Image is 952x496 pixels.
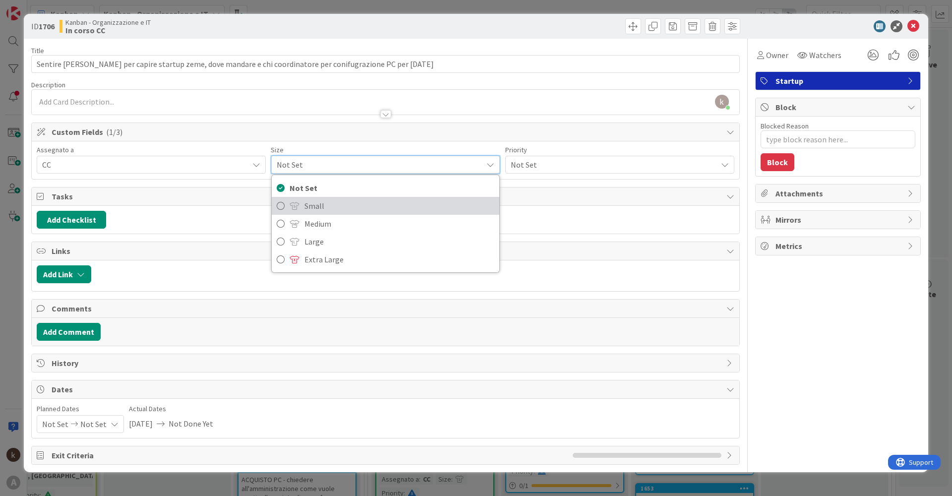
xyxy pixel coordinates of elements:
button: Add Comment [37,323,101,341]
span: Not Set [277,158,477,172]
span: Startup [775,75,902,87]
span: Attachments [775,187,902,199]
div: Assegnato a [37,146,266,153]
span: Tasks [52,190,721,202]
span: ID [31,20,55,32]
span: Watchers [809,49,841,61]
span: [DATE] [129,415,153,432]
span: Comments [52,303,721,314]
b: 1706 [39,21,55,31]
span: Not Done Yet [169,415,213,432]
span: Mirrors [775,214,902,226]
button: Add Link [37,265,91,283]
span: Support [21,1,45,13]
span: Block [775,101,902,113]
a: Extra Large [272,250,499,268]
label: Title [31,46,44,55]
span: Metrics [775,240,902,252]
a: Small [272,197,499,215]
label: Blocked Reason [761,122,809,130]
span: Extra Large [304,252,494,267]
span: Not Set [511,158,712,172]
button: Add Checklist [37,211,106,229]
img: AAcHTtd5rm-Hw59dezQYKVkaI0MZoYjvbSZnFopdN0t8vu62=s96-c [715,95,729,109]
a: Not Set [272,179,499,197]
span: Kanban - Organizzazione e IT [65,18,151,26]
span: Owner [766,49,788,61]
span: Exit Criteria [52,449,568,461]
span: Not Set [80,416,107,433]
span: CC [42,159,248,171]
b: In corso CC [65,26,151,34]
span: Not Set [42,416,68,433]
a: Medium [272,215,499,233]
span: Description [31,80,65,89]
div: Priority [505,146,734,153]
span: Large [304,234,494,249]
span: History [52,357,721,369]
span: Actual Dates [129,404,213,414]
button: Block [761,153,794,171]
span: Small [304,198,494,213]
span: Medium [304,216,494,231]
div: Size [271,146,500,153]
input: type card name here... [31,55,740,73]
span: ( 1/3 ) [106,127,122,137]
span: Not Set [290,181,494,195]
a: Large [272,233,499,250]
span: Planned Dates [37,404,124,414]
span: Dates [52,383,721,395]
span: Links [52,245,721,257]
span: Custom Fields [52,126,721,138]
